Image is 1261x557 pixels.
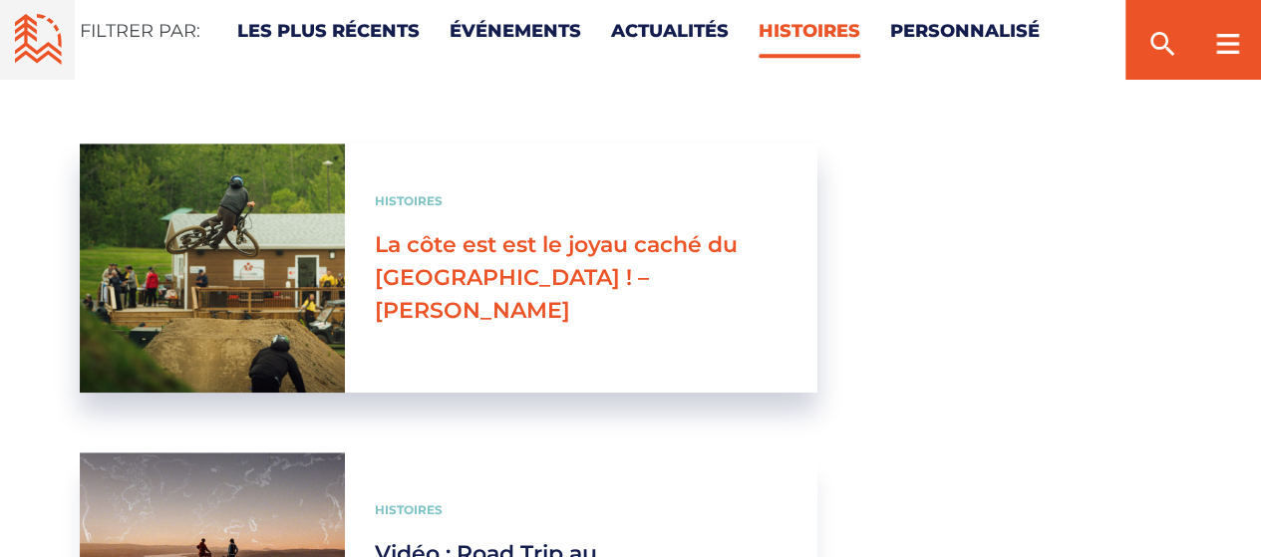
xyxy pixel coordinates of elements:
[1146,28,1178,60] ion-icon: search
[375,193,443,208] a: Histoires
[890,20,1040,42] a: Personnalisé
[375,231,738,324] a: La côte est est le joyau caché du [GEOGRAPHIC_DATA] ! –[PERSON_NAME]
[237,20,420,42] a: Les plus récents
[450,20,581,42] a: Événements
[375,502,443,517] a: Histoires
[80,143,345,393] img: Mountain Bike Atlantic 2022 Summit & Festival - Sugarloaf Bike Park avec Mark Matthews
[759,20,860,42] a: Histoires
[611,20,729,42] a: Actualités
